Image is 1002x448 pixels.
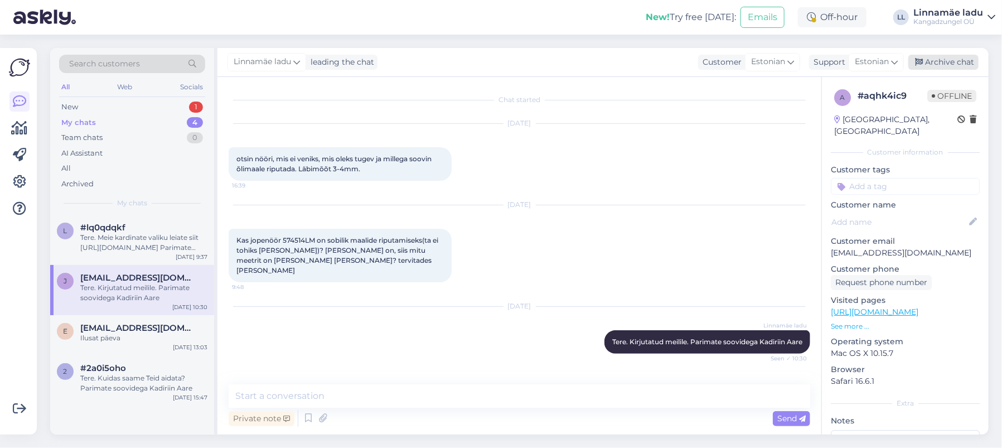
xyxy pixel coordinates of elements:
[232,283,274,291] span: 9:48
[189,102,203,113] div: 1
[229,95,810,105] div: Chat started
[80,323,196,333] span: eneraaper@gmail.com
[80,273,196,283] span: jaak@eppmaria.ee
[751,56,785,68] span: Estonian
[834,114,957,137] div: [GEOGRAPHIC_DATA], [GEOGRAPHIC_DATA]
[229,200,810,210] div: [DATE]
[777,413,806,423] span: Send
[80,233,207,253] div: Tere. Meie kardinate valiku leiate siit [URL][DOMAIN_NAME] Parimate soovidega Kadiriin Aare
[809,56,845,68] div: Support
[831,398,980,408] div: Extra
[646,12,670,22] b: New!
[80,223,125,233] span: #lq0qdqkf
[117,198,147,208] span: My chats
[831,375,980,387] p: Safari 16.6.1
[893,9,909,25] div: LL
[831,235,980,247] p: Customer email
[80,333,207,343] div: Ilusat päeva
[855,56,889,68] span: Estonian
[840,93,845,102] span: a
[178,80,205,94] div: Socials
[831,364,980,375] p: Browser
[831,199,980,211] p: Customer name
[831,295,980,306] p: Visited pages
[831,348,980,359] p: Mac OS X 10.15.7
[80,363,126,373] span: #2a0i5oho
[646,11,736,24] div: Try free [DATE]:
[913,8,995,26] a: Linnamäe laduKangadzungel OÜ
[831,147,980,157] div: Customer information
[80,373,207,393] div: Tere. Kuidas saame Teid aidata? Parimate soovidega Kadiriin Aare
[80,283,207,303] div: Tere. Kirjutatud meilile. Parimate soovidega Kadiriin Aare
[61,117,96,128] div: My chats
[306,56,374,68] div: leading the chat
[234,56,291,68] span: Linnamäe ladu
[831,263,980,275] p: Customer phone
[172,303,207,311] div: [DATE] 10:30
[831,247,980,259] p: [EMAIL_ADDRESS][DOMAIN_NAME]
[831,216,967,228] input: Add name
[229,118,810,128] div: [DATE]
[61,163,71,174] div: All
[61,102,78,113] div: New
[740,7,785,28] button: Emails
[115,80,135,94] div: Web
[913,17,983,26] div: Kangadzungel OÜ
[61,132,103,143] div: Team chats
[229,301,810,311] div: [DATE]
[64,367,67,375] span: 2
[831,178,980,195] input: Add a tag
[61,148,103,159] div: AI Assistant
[927,90,976,102] span: Offline
[187,117,203,128] div: 4
[765,354,807,363] span: Seen ✓ 10:30
[236,155,433,173] span: otsin nööri, mis ei veniks, mis oleks tugev ja millega soovin õlimaale riputada. Läbimõõt 3-4mm.
[69,58,140,70] span: Search customers
[232,181,274,190] span: 16:39
[63,327,67,335] span: e
[858,89,927,103] div: # aqhk4ic9
[831,415,980,427] p: Notes
[612,338,802,346] span: Tere. Kirjutatud meilile. Parimate soovidega Kadiriin Aare
[61,179,94,190] div: Archived
[831,336,980,348] p: Operating system
[236,236,440,274] span: Kas jopenöör 574514LM on sobilik maalide riputamiseks(ta ei tohiks [PERSON_NAME])? [PERSON_NAME] ...
[64,227,67,235] span: l
[59,80,72,94] div: All
[173,393,207,402] div: [DATE] 15:47
[913,8,983,17] div: Linnamäe ladu
[798,7,867,27] div: Off-hour
[908,55,979,70] div: Archive chat
[831,275,932,290] div: Request phone number
[9,57,30,78] img: Askly Logo
[763,321,807,330] span: Linnamäe ladu
[229,411,294,426] div: Private note
[831,321,980,331] p: See more ...
[187,132,203,143] div: 0
[698,56,742,68] div: Customer
[176,253,207,261] div: [DATE] 9:37
[831,164,980,176] p: Customer tags
[831,307,918,317] a: [URL][DOMAIN_NAME]
[173,343,207,351] div: [DATE] 13:03
[64,277,67,285] span: j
